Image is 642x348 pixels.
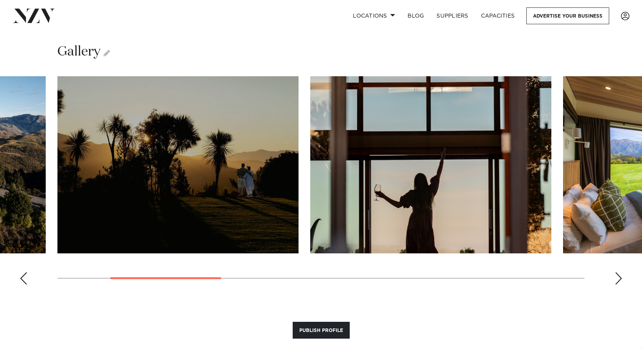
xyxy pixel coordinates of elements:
swiper-slide: 2 / 10 [57,76,299,253]
a: BLOG [401,7,430,24]
button: Publish Profile [293,322,350,339]
a: Locations [347,7,401,24]
a: Capacities [475,7,521,24]
img: pUqMRvi3XrAU54tV8GTc6vYNOvsLDHdrS1n5rH07.jpg [57,76,299,253]
img: jyrtmrsTGAndpn1e8K00pzJcOfRNxWEVlSihiiil.jpg [310,76,551,253]
swiper-slide: 3 / 10 [310,76,551,253]
h2: Gallery [57,43,110,61]
a: SUPPLIERS [430,7,474,24]
img: nzv-logo.png [13,9,55,23]
a: Advertise your business [526,7,609,24]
